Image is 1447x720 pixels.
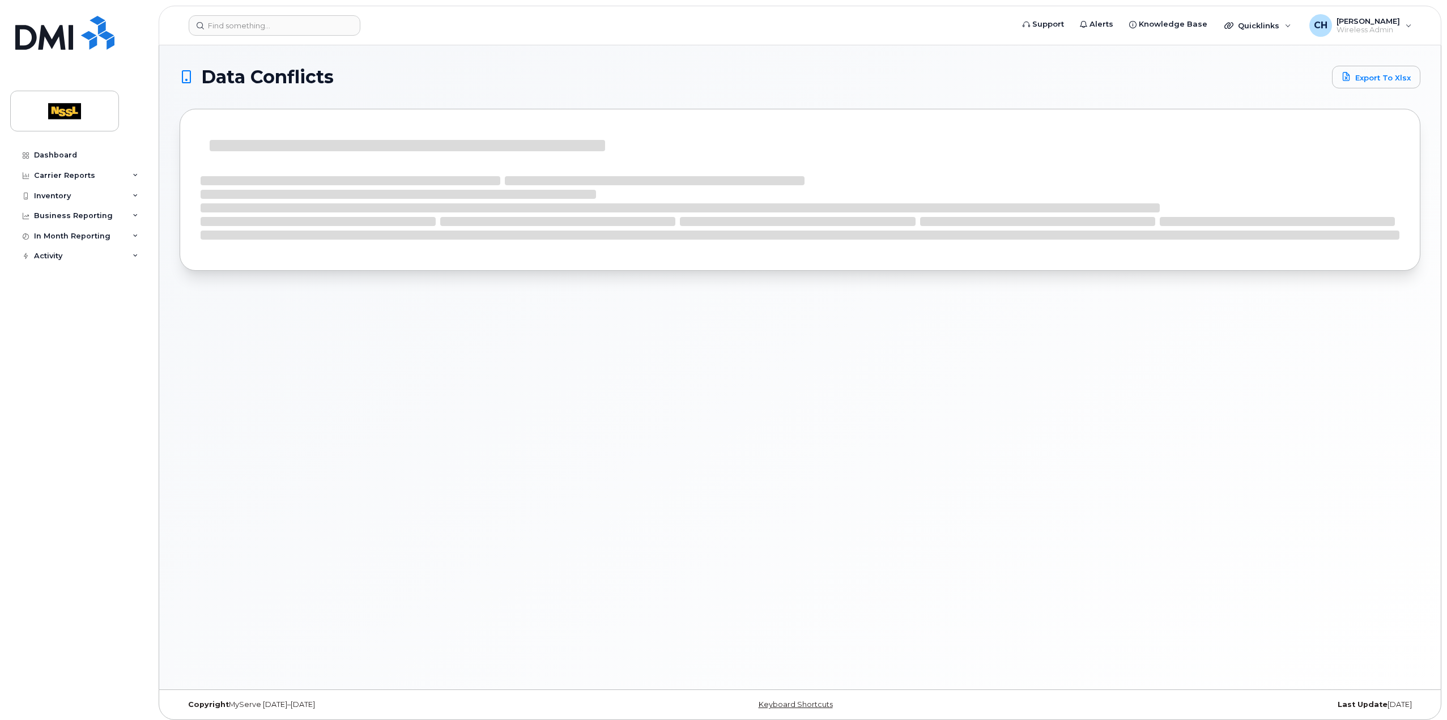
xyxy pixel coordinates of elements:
[759,700,833,709] a: Keyboard Shortcuts
[180,700,593,709] div: MyServe [DATE]–[DATE]
[188,700,229,709] strong: Copyright
[1007,700,1420,709] div: [DATE]
[201,69,334,86] span: Data Conflicts
[1338,700,1388,709] strong: Last Update
[1332,66,1420,88] a: Export to Xlsx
